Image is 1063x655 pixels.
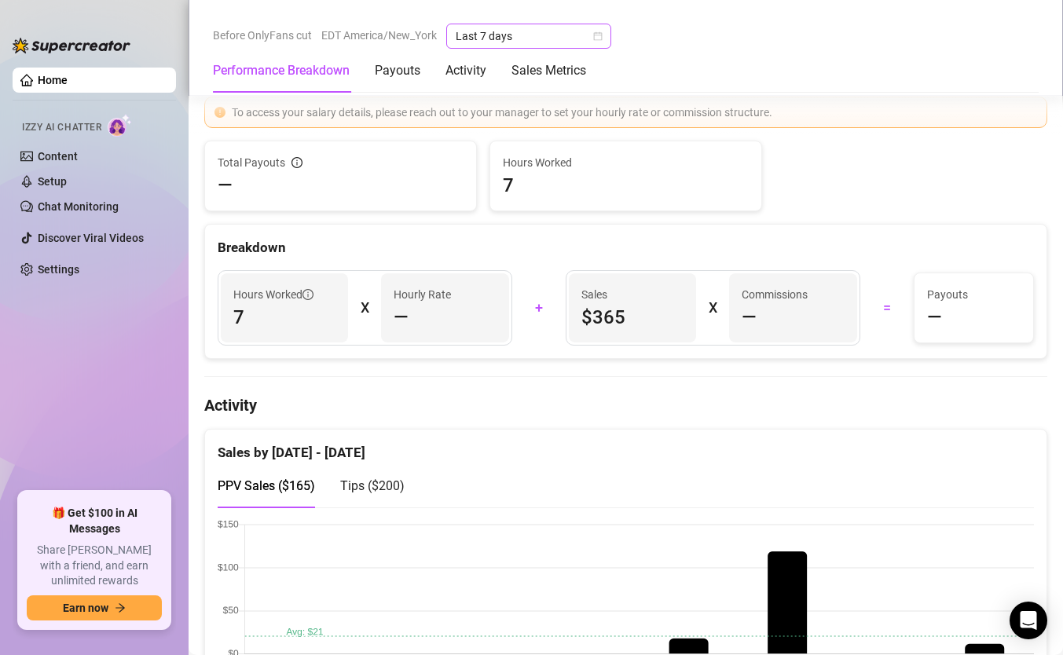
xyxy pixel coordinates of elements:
[218,237,1034,258] div: Breakdown
[503,173,749,198] span: 7
[38,200,119,213] a: Chat Monitoring
[38,232,144,244] a: Discover Viral Videos
[233,286,313,303] span: Hours Worked
[38,150,78,163] a: Content
[394,305,409,330] span: —
[218,154,285,171] span: Total Payouts
[503,154,749,171] span: Hours Worked
[38,263,79,276] a: Settings
[38,74,68,86] a: Home
[214,107,225,118] span: exclamation-circle
[340,478,405,493] span: Tips ( $200 )
[742,305,757,330] span: —
[302,289,313,300] span: info-circle
[218,430,1034,463] div: Sales by [DATE] - [DATE]
[213,61,350,80] div: Performance Breakdown
[218,478,315,493] span: PPV Sales ( $165 )
[108,114,132,137] img: AI Chatter
[291,157,302,168] span: info-circle
[581,286,684,303] span: Sales
[213,24,312,47] span: Before OnlyFans cut
[375,61,420,80] div: Payouts
[1010,602,1047,639] div: Open Intercom Messenger
[27,506,162,536] span: 🎁 Get $100 in AI Messages
[233,305,335,330] span: 7
[38,175,67,188] a: Setup
[394,286,451,303] article: Hourly Rate
[63,602,108,614] span: Earn now
[511,61,586,80] div: Sales Metrics
[709,295,717,320] div: X
[870,295,904,320] div: =
[581,305,684,330] span: $365
[445,61,486,80] div: Activity
[456,24,602,48] span: Last 7 days
[27,543,162,589] span: Share [PERSON_NAME] with a friend, and earn unlimited rewards
[27,595,162,620] button: Earn nowarrow-right
[593,31,603,41] span: calendar
[13,38,130,53] img: logo-BBDzfeDw.svg
[927,305,942,330] span: —
[321,24,437,47] span: EDT America/New_York
[742,286,808,303] article: Commissions
[22,120,101,135] span: Izzy AI Chatter
[218,173,233,198] span: —
[522,295,556,320] div: +
[115,602,126,613] span: arrow-right
[361,295,368,320] div: X
[232,104,1037,121] div: To access your salary details, please reach out to your manager to set your hourly rate or commis...
[204,394,1047,416] h4: Activity
[927,286,1021,303] span: Payouts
